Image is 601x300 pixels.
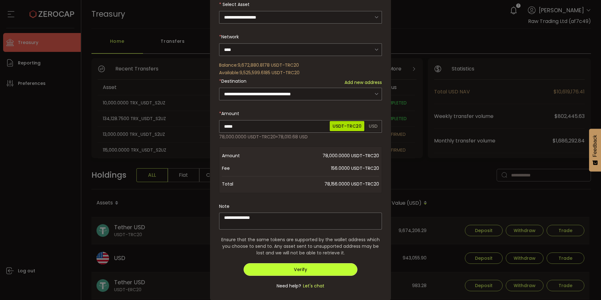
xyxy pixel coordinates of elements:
[276,134,278,140] span: ≈
[345,79,382,86] span: Add new address
[272,178,379,190] span: 78,156.0000 USDT-TRC20
[592,135,598,157] span: Feedback
[219,203,229,209] label: Note
[278,134,308,140] span: 78,010.68 USD
[277,283,301,289] span: Need help?
[222,149,272,162] span: Amount
[294,266,307,273] span: Verify
[219,236,382,256] span: Ensure that the same tokens are supported by the wallet address which you choose to send to. Any ...
[219,134,276,140] span: 78,000.0000 USDT-TRC20
[222,162,272,175] span: Fee
[244,263,358,276] button: Verify
[301,283,324,289] span: Let's chat
[219,69,240,76] span: Available:
[589,129,601,171] button: Feedback - Show survey
[221,78,246,84] span: Destination
[272,149,379,162] span: 78,000.0000 USDT-TRC20
[238,62,299,68] span: 9,672,880.8178 USDT-TRC20
[219,62,238,68] span: Balance:
[570,270,601,300] iframe: Chat Widget
[366,121,380,131] span: USD
[222,178,272,190] span: Total
[330,121,364,131] span: USDT-TRC20
[240,69,300,76] span: 9,525,599.6185 USDT-TRC20
[221,110,239,117] span: Amount
[272,162,379,175] span: 156.0000 USDT-TRC20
